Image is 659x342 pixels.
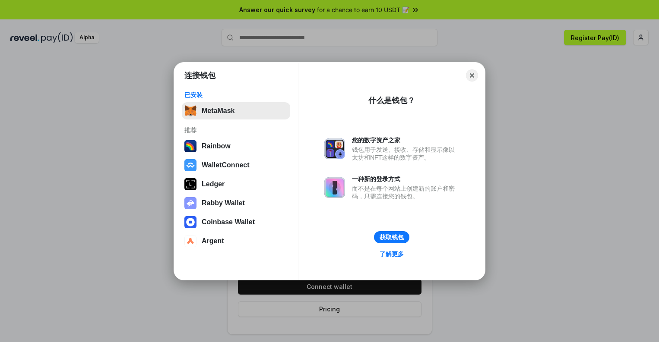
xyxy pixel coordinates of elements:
img: svg+xml,%3Csvg%20xmlns%3D%22http%3A%2F%2Fwww.w3.org%2F2000%2Fsvg%22%20width%3D%2228%22%20height%3... [184,178,196,190]
div: Argent [202,237,224,245]
div: WalletConnect [202,161,250,169]
div: 您的数字资产之家 [352,136,459,144]
div: Ledger [202,180,225,188]
button: 获取钱包 [374,231,409,243]
img: svg+xml,%3Csvg%20width%3D%2228%22%20height%3D%2228%22%20viewBox%3D%220%200%2028%2028%22%20fill%3D... [184,216,196,228]
div: 推荐 [184,126,288,134]
img: svg+xml,%3Csvg%20width%3D%2228%22%20height%3D%2228%22%20viewBox%3D%220%200%2028%2028%22%20fill%3D... [184,235,196,247]
div: 获取钱包 [380,233,404,241]
img: svg+xml,%3Csvg%20width%3D%22120%22%20height%3D%22120%22%20viewBox%3D%220%200%20120%20120%22%20fil... [184,140,196,152]
div: Coinbase Wallet [202,218,255,226]
img: svg+xml,%3Csvg%20width%3D%2228%22%20height%3D%2228%22%20viewBox%3D%220%200%2028%2028%22%20fill%3D... [184,159,196,171]
button: MetaMask [182,102,290,119]
button: Coinbase Wallet [182,213,290,231]
button: WalletConnect [182,157,290,174]
div: MetaMask [202,107,234,115]
img: svg+xml,%3Csvg%20xmlns%3D%22http%3A%2F%2Fwww.w3.org%2F2000%2Fsvg%22%20fill%3D%22none%22%20viewBox... [184,197,196,209]
button: Ledger [182,176,290,193]
div: Rainbow [202,142,231,150]
div: 已安装 [184,91,288,99]
img: svg+xml,%3Csvg%20xmlns%3D%22http%3A%2F%2Fwww.w3.org%2F2000%2Fsvg%22%20fill%3D%22none%22%20viewBox... [324,177,345,198]
div: 一种新的登录方式 [352,175,459,183]
button: Rainbow [182,138,290,155]
button: Rabby Wallet [182,195,290,212]
div: 什么是钱包？ [368,95,415,106]
button: Close [466,69,478,82]
img: svg+xml,%3Csvg%20xmlns%3D%22http%3A%2F%2Fwww.w3.org%2F2000%2Fsvg%22%20fill%3D%22none%22%20viewBox... [324,138,345,159]
button: Argent [182,232,290,250]
img: svg+xml,%3Csvg%20fill%3D%22none%22%20height%3D%2233%22%20viewBox%3D%220%200%2035%2033%22%20width%... [184,105,196,117]
div: 而不是在每个网站上创建新的账户和密码，只需连接您的钱包。 [352,185,459,200]
h1: 连接钱包 [184,70,215,81]
div: Rabby Wallet [202,199,245,207]
a: 了解更多 [374,248,409,260]
div: 了解更多 [380,250,404,258]
div: 钱包用于发送、接收、存储和显示像以太坊和NFT这样的数字资产。 [352,146,459,161]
